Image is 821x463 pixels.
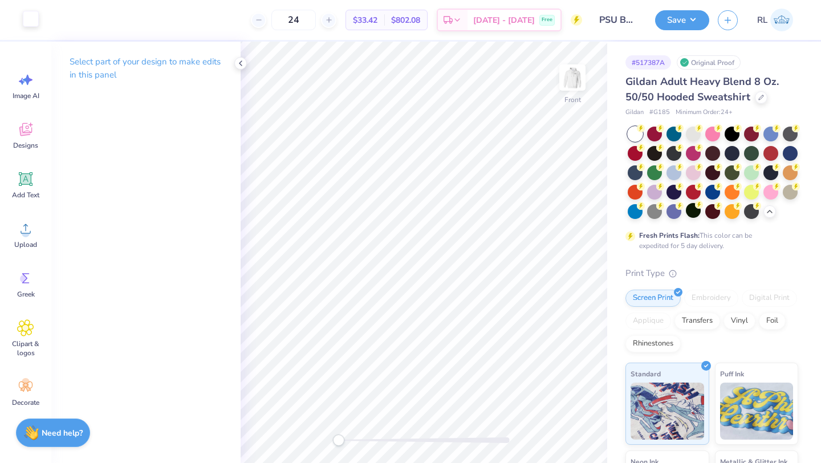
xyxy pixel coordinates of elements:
[625,55,671,70] div: # 517387A
[724,312,755,330] div: Vinyl
[720,368,744,380] span: Puff Ink
[625,312,671,330] div: Applique
[70,55,222,82] p: Select part of your design to make edits in this panel
[353,14,377,26] span: $33.42
[473,14,535,26] span: [DATE] - [DATE]
[752,9,798,31] a: RL
[757,14,767,27] span: RL
[742,290,797,307] div: Digital Print
[770,9,793,31] img: Ryan Leale
[674,312,720,330] div: Transfers
[625,290,681,307] div: Screen Print
[12,190,39,200] span: Add Text
[591,9,647,31] input: Untitled Design
[7,339,44,358] span: Clipart & logos
[271,10,316,30] input: – –
[625,335,681,352] div: Rhinestones
[631,383,704,440] img: Standard
[12,398,39,407] span: Decorate
[720,383,794,440] img: Puff Ink
[17,290,35,299] span: Greek
[655,10,709,30] button: Save
[639,230,779,251] div: This color can be expedited for 5 day delivery.
[14,240,37,249] span: Upload
[649,108,670,117] span: # G185
[42,428,83,438] strong: Need help?
[631,368,661,380] span: Standard
[391,14,420,26] span: $802.08
[759,312,786,330] div: Foil
[676,108,733,117] span: Minimum Order: 24 +
[542,16,552,24] span: Free
[625,267,798,280] div: Print Type
[13,91,39,100] span: Image AI
[13,141,38,150] span: Designs
[564,95,581,105] div: Front
[625,108,644,117] span: Gildan
[333,434,344,446] div: Accessibility label
[677,55,741,70] div: Original Proof
[639,231,700,240] strong: Fresh Prints Flash:
[625,75,779,104] span: Gildan Adult Heavy Blend 8 Oz. 50/50 Hooded Sweatshirt
[684,290,738,307] div: Embroidery
[561,66,584,89] img: Front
